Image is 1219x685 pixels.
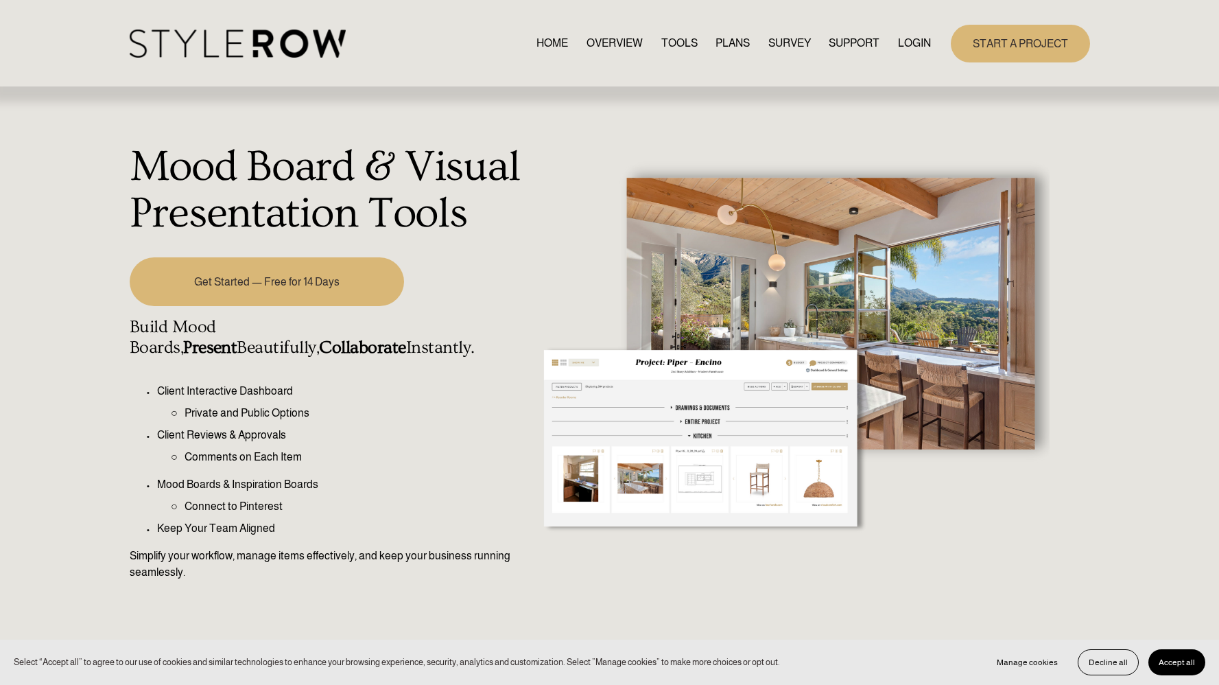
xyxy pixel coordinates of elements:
p: Select “Accept all” to agree to our use of cookies and similar technologies to enhance your brows... [14,655,780,669]
span: Manage cookies [997,658,1058,667]
img: StyleRow [130,30,346,58]
span: Decline all [1089,658,1128,667]
p: Client Interactive Dashboard [157,383,525,399]
button: Manage cookies [986,649,1068,675]
button: Accept all [1148,649,1205,675]
p: Comments on Each Item [185,449,525,465]
a: HOME [536,34,568,53]
p: Keep Your Team Aligned [157,520,525,537]
span: SUPPORT [829,35,879,51]
strong: Collaborate [319,338,405,358]
a: folder dropdown [829,34,879,53]
p: Mood Boards & Inspiration Boards [157,476,525,493]
h4: Build Mood Boards, Beautifully, Instantly. [130,317,525,358]
p: Client Reviews & Approvals [157,427,525,443]
button: Decline all [1078,649,1139,675]
a: TOOLS [661,34,698,53]
p: Simplify your workflow, manage items effectively, and keep your business running seamlessly. [130,548,525,581]
a: OVERVIEW [587,34,643,53]
a: START A PROJECT [951,25,1090,62]
h1: Mood Board & Visual Presentation Tools [130,144,525,237]
a: LOGIN [898,34,931,53]
a: PLANS [715,34,750,53]
a: SURVEY [768,34,811,53]
p: Private and Public Options [185,405,525,421]
a: Get Started — Free for 14 Days [130,257,404,306]
p: Connect to Pinterest [185,498,525,515]
strong: Present [183,338,237,358]
span: Accept all [1159,658,1195,667]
